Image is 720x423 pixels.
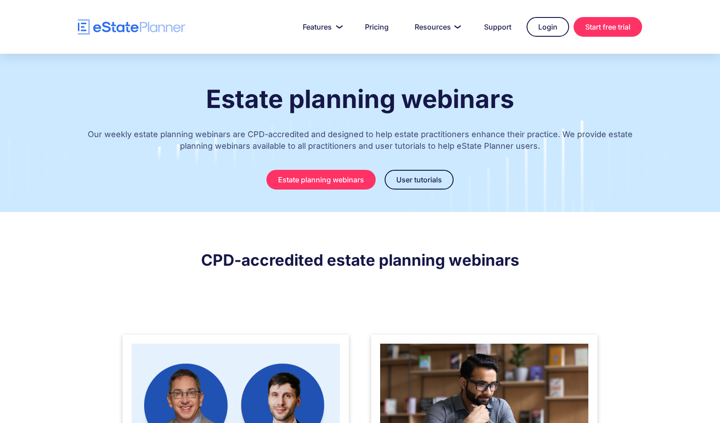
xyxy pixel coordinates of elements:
a: Resources [404,18,469,36]
a: Login [527,17,569,37]
a: Pricing [354,18,399,36]
strong: Estate planning webinars [206,84,514,114]
a: Support [473,18,522,36]
a: Features [292,18,350,36]
a: Estate planning webinars [266,170,376,190]
a: User tutorials [385,170,454,190]
p: Our weekly estate planning webinars are CPD-accredited and designed to help estate practitioners ... [78,120,642,165]
a: Start free trial [574,17,642,37]
a: home [78,19,185,35]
